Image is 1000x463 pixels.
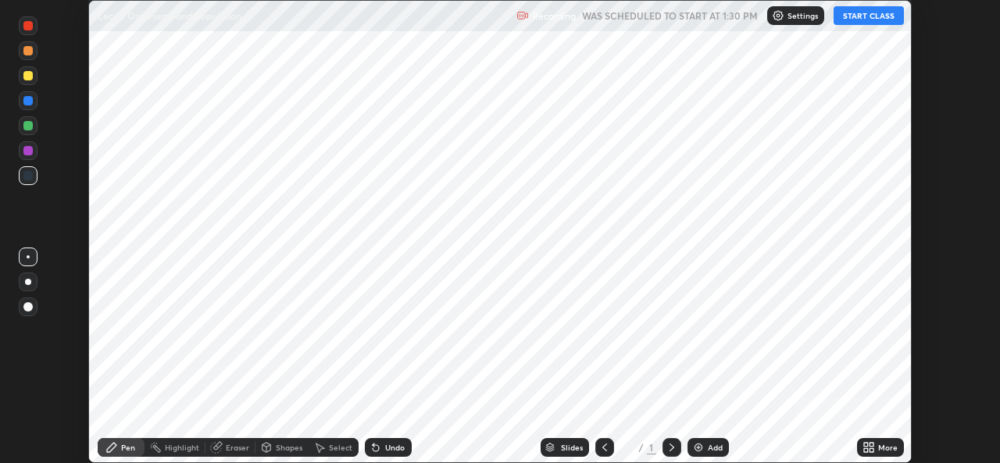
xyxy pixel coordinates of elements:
button: START CLASS [834,6,904,25]
div: Pen [121,443,135,451]
p: Recording [532,10,576,22]
div: Highlight [165,443,199,451]
img: recording.375f2c34.svg [516,9,529,22]
img: add-slide-button [692,441,705,454]
div: Slides [561,443,583,451]
p: Settings [787,12,818,20]
div: Undo [385,443,405,451]
img: class-settings-icons [772,9,784,22]
h5: WAS SCHEDULED TO START AT 1:30 PM [582,9,758,23]
div: 1 [647,440,656,454]
div: Shapes [276,443,302,451]
div: Add [708,443,723,451]
div: More [878,443,898,451]
div: Eraser [226,443,249,451]
div: Select [329,443,352,451]
div: 1 [620,443,636,452]
div: / [639,443,644,452]
p: Lec -3 Organisms and Population [98,9,241,22]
